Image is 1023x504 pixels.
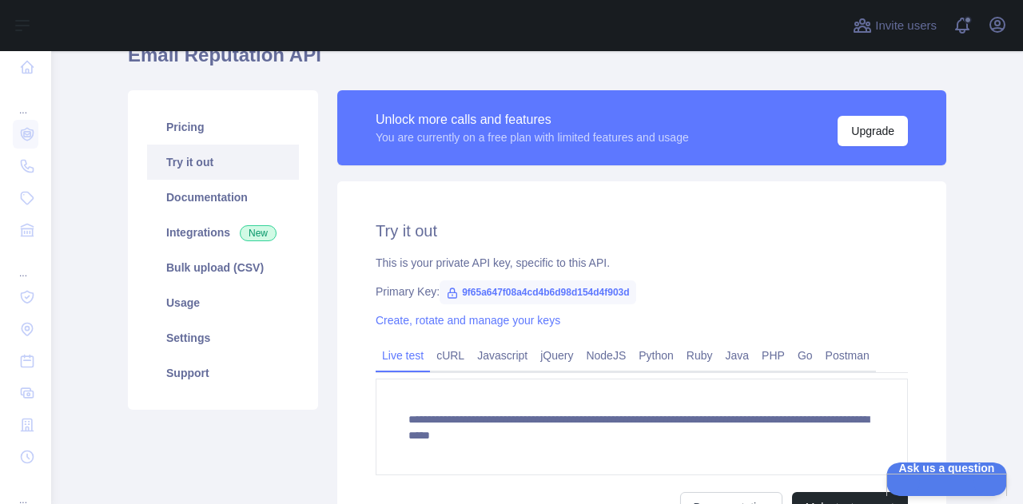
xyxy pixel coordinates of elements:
span: New [240,225,277,241]
a: Integrations New [147,215,299,250]
div: Unlock more calls and features [376,110,689,129]
iframe: Help Scout Beacon - Open [886,462,1007,496]
a: Usage [147,285,299,320]
h1: Email Reputation API [128,42,946,81]
button: Upgrade [838,116,908,146]
h2: Try it out [376,220,908,242]
span: 9f65a647f08a4cd4b6d98d154d4f903d [440,280,635,304]
div: ... [13,248,38,280]
a: NodeJS [579,343,632,368]
a: Pricing [147,109,299,145]
a: Postman [819,343,876,368]
a: Java [719,343,756,368]
a: Python [632,343,680,368]
a: Javascript [471,343,534,368]
a: Live test [376,343,430,368]
a: jQuery [534,343,579,368]
a: PHP [755,343,791,368]
a: Create, rotate and manage your keys [376,314,560,327]
div: ... [13,85,38,117]
a: Settings [147,320,299,355]
span: Invite users [875,17,937,35]
button: Invite users [850,13,940,38]
a: Bulk upload (CSV) [147,250,299,285]
a: Ruby [680,343,719,368]
div: Primary Key: [376,284,908,300]
a: cURL [430,343,471,368]
a: Try it out [147,145,299,180]
a: Documentation [147,180,299,215]
div: This is your private API key, specific to this API. [376,255,908,271]
a: Go [791,343,819,368]
a: Support [147,355,299,391]
div: You are currently on a free plan with limited features and usage [376,129,689,145]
